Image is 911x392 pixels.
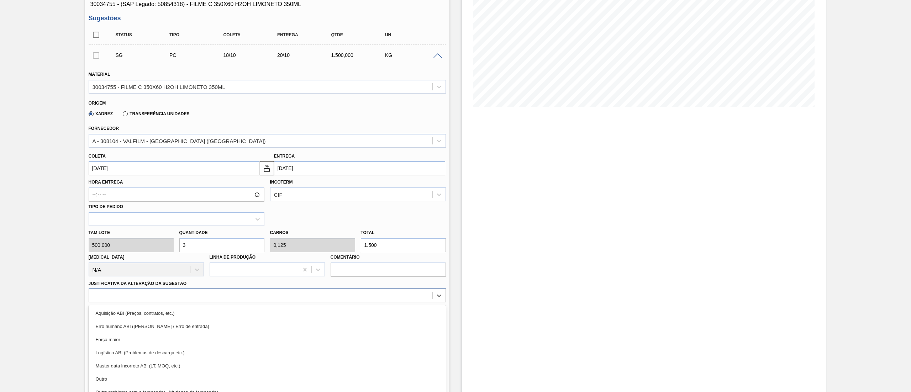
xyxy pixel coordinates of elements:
[89,228,174,238] label: Tam lote
[274,154,295,159] label: Entrega
[89,281,187,286] label: Justificativa da Alteração da Sugestão
[361,230,375,235] label: Total
[383,32,445,37] div: UN
[93,84,225,90] div: 30034755 - FILME C 350X60 H2OH LIMONETO 350ML
[89,72,110,77] label: Material
[274,192,283,198] div: CIF
[270,180,293,185] label: Incoterm
[329,52,391,58] div: 1.500,000
[275,32,337,37] div: Entrega
[89,307,446,320] div: Aquisição ABI (Preços, contratos, etc.)
[210,255,256,260] label: Linha de Produção
[89,177,264,187] label: Hora Entrega
[90,1,444,7] span: 30034755 - (SAP Legado: 50854318) - FILME C 350X60 H2OH LIMONETO 350ML
[221,32,283,37] div: Coleta
[114,32,175,37] div: Status
[329,32,391,37] div: Qtde
[114,52,175,58] div: Sugestão Criada
[89,304,446,314] label: Observações
[89,333,446,346] div: Força maior
[331,252,446,263] label: Comentário
[221,52,283,58] div: 18/10/2025
[89,204,123,209] label: Tipo de pedido
[89,372,446,386] div: Outro
[89,154,106,159] label: Coleta
[168,32,229,37] div: Tipo
[274,161,445,175] input: dd/mm/yyyy
[89,346,446,359] div: Logística ABI (Problemas de descarga etc.)
[168,52,229,58] div: Pedido de Compra
[383,52,445,58] div: KG
[89,15,446,22] h3: Sugestões
[123,111,189,116] label: Transferência Unidades
[93,138,266,144] div: A - 308104 - VALFILM - [GEOGRAPHIC_DATA] ([GEOGRAPHIC_DATA])
[89,101,106,106] label: Origem
[263,164,271,173] img: locked
[89,320,446,333] div: Erro humano ABI ([PERSON_NAME] / Erro de entrada)
[260,161,274,175] button: locked
[275,52,337,58] div: 20/10/2025
[89,111,113,116] label: Xadrez
[89,126,119,131] label: Fornecedor
[89,359,446,372] div: Master data incorreto ABI (LT, MOQ, etc.)
[179,230,208,235] label: Quantidade
[270,230,289,235] label: Carros
[89,161,260,175] input: dd/mm/yyyy
[89,255,125,260] label: [MEDICAL_DATA]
